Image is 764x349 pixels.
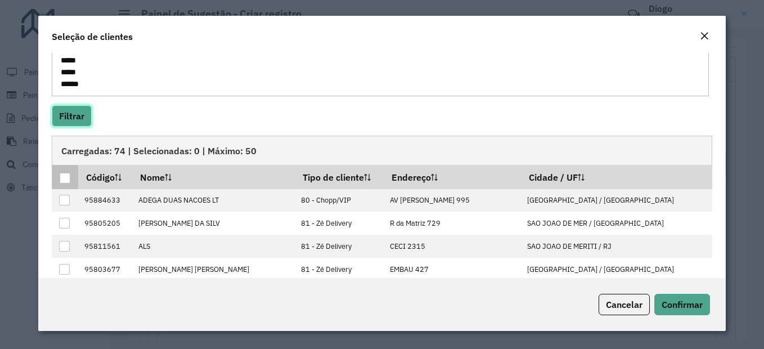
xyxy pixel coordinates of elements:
[295,235,384,258] td: 81 - Zé Delivery
[78,235,132,258] td: 95811561
[662,299,703,310] span: Confirmar
[78,258,132,281] td: 95803677
[132,212,295,235] td: [PERSON_NAME] DA SILV
[52,30,133,43] h4: Seleção de clientes
[521,258,712,281] td: [GEOGRAPHIC_DATA] / [GEOGRAPHIC_DATA]
[521,212,712,235] td: SAO JOAO DE MER / [GEOGRAPHIC_DATA]
[384,165,521,189] th: Endereço
[654,294,710,315] button: Confirmar
[599,294,650,315] button: Cancelar
[384,189,521,212] td: AV [PERSON_NAME] 995
[52,136,712,165] div: Carregadas: 74 | Selecionadas: 0 | Máximo: 50
[295,258,384,281] td: 81 - Zé Delivery
[295,165,384,189] th: Tipo de cliente
[696,29,712,44] button: Close
[78,165,132,189] th: Código
[52,105,92,127] button: Filtrar
[132,235,295,258] td: ALS
[295,189,384,212] td: 80 - Chopp/VIP
[78,212,132,235] td: 95805205
[606,299,642,310] span: Cancelar
[521,165,712,189] th: Cidade / UF
[132,258,295,281] td: [PERSON_NAME] [PERSON_NAME]
[132,189,295,212] td: ADEGA DUAS NACOES LT
[78,189,132,212] td: 95884633
[384,235,521,258] td: CECI 2315
[384,258,521,281] td: EMBAU 427
[384,212,521,235] td: R da Matriz 729
[521,189,712,212] td: [GEOGRAPHIC_DATA] / [GEOGRAPHIC_DATA]
[700,32,709,41] em: Fechar
[521,235,712,258] td: SAO JOAO DE MERITI / RJ
[132,165,295,189] th: Nome
[295,212,384,235] td: 81 - Zé Delivery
